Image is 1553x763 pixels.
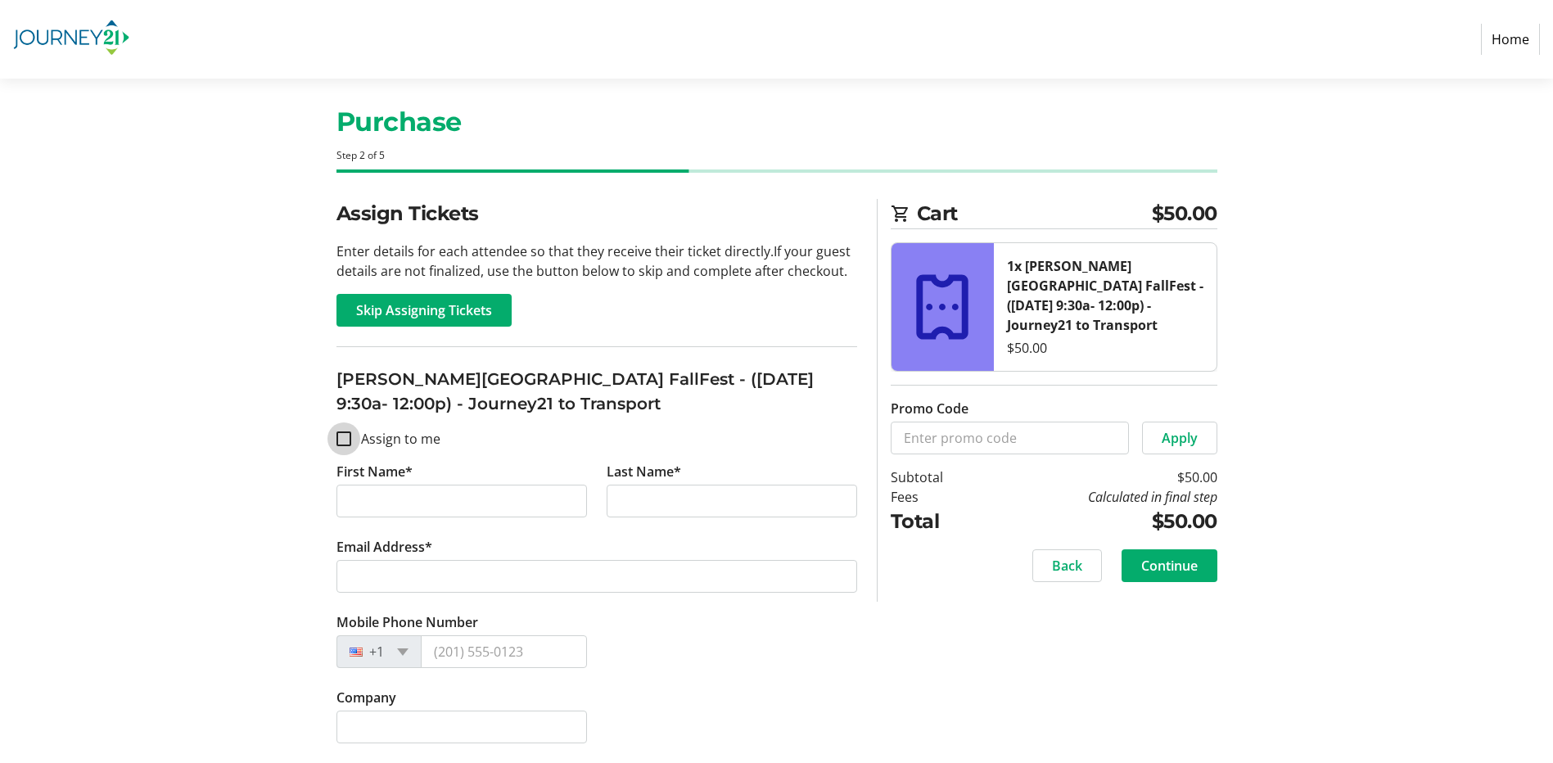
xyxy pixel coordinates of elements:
span: Apply [1162,428,1198,448]
span: Skip Assigning Tickets [356,300,492,320]
span: Continue [1141,556,1198,576]
button: Apply [1142,422,1217,454]
label: Company [336,688,396,707]
label: Email Address* [336,537,432,557]
h3: [PERSON_NAME][GEOGRAPHIC_DATA] FallFest - ([DATE] 9:30a- 12:00p) - Journey21 to Transport [336,367,857,416]
label: First Name* [336,462,413,481]
input: (201) 555-0123 [421,635,587,668]
span: $50.00 [1152,199,1217,228]
p: Enter details for each attendee so that they receive their ticket directly. If your guest details... [336,242,857,281]
span: Cart [917,199,1152,228]
label: Assign to me [351,429,440,449]
label: Last Name* [607,462,681,481]
span: Back [1052,556,1082,576]
div: Step 2 of 5 [336,148,1217,163]
button: Back [1032,549,1102,582]
h1: Purchase [336,102,1217,142]
h2: Assign Tickets [336,199,857,228]
label: Promo Code [891,399,968,418]
td: Fees [891,487,985,507]
td: $50.00 [985,507,1217,536]
td: $50.00 [985,467,1217,487]
strong: 1x [PERSON_NAME][GEOGRAPHIC_DATA] FallFest - ([DATE] 9:30a- 12:00p) - Journey21 to Transport [1007,257,1203,334]
label: Mobile Phone Number [336,612,478,632]
td: Total [891,507,985,536]
img: Journey21's Logo [13,7,129,72]
button: Skip Assigning Tickets [336,294,512,327]
a: Home [1481,24,1540,55]
input: Enter promo code [891,422,1129,454]
td: Subtotal [891,467,985,487]
div: $50.00 [1007,338,1203,358]
button: Continue [1122,549,1217,582]
td: Calculated in final step [985,487,1217,507]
